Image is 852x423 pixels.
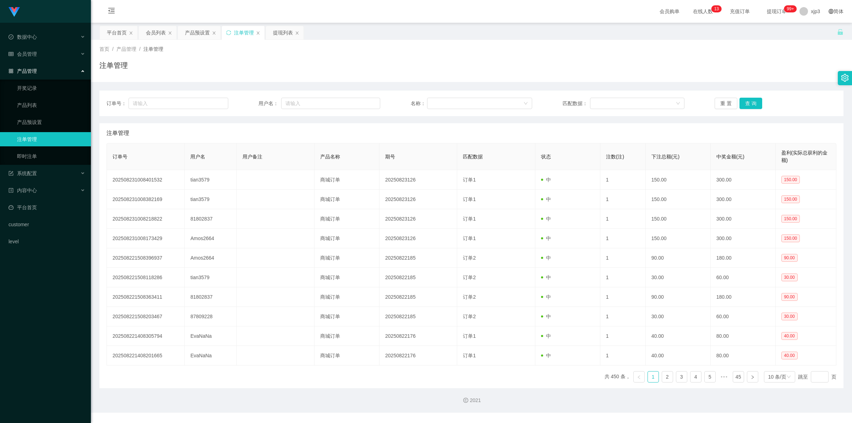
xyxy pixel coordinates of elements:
td: 20250823126 [379,209,457,229]
span: 订单1 [463,235,476,241]
td: 20250823126 [379,170,457,190]
td: 202508221508203467 [107,307,185,326]
span: 中 [541,275,551,280]
span: 用户名： [258,100,281,107]
td: 40.00 [646,326,711,346]
span: 订单号 [113,154,127,159]
span: 中 [541,196,551,202]
input: 请输入 [281,98,380,109]
span: 注单管理 [143,46,163,52]
td: 商城订单 [315,326,379,346]
a: 图标: dashboard平台首页 [9,200,85,215]
span: 注单管理 [106,129,129,137]
td: 87809228 [185,307,236,326]
td: 20250822185 [379,268,457,287]
td: 商城订单 [315,268,379,287]
span: 盈利(实际总获利的金额) [781,150,828,163]
span: ••• [719,371,730,383]
span: 订单1 [463,216,476,222]
td: 202508231008401532 [107,170,185,190]
td: 20250822185 [379,248,457,268]
span: 中 [541,255,551,261]
span: 产品名称 [320,154,340,159]
td: tian3579 [185,190,236,209]
span: 注数(注) [606,154,624,159]
span: 用户备注 [242,154,262,159]
i: 图标: setting [841,74,849,82]
i: 图标: down [787,375,791,380]
td: 商城订单 [315,307,379,326]
a: 1 [648,372,659,382]
td: tian3579 [185,170,236,190]
td: 1 [600,346,646,365]
td: 80.00 [711,326,776,346]
span: 订单1 [463,353,476,358]
p: 3 [716,5,719,12]
span: 订单2 [463,275,476,280]
div: 提现列表 [273,26,293,39]
a: 即时注单 [17,149,85,163]
div: 平台首页 [107,26,127,39]
div: 会员列表 [146,26,166,39]
span: 订单1 [463,333,476,339]
i: 图标: close [212,31,216,35]
td: 202508231008382169 [107,190,185,209]
button: 重 置 [715,98,737,109]
span: 状态 [541,154,551,159]
td: 1 [600,248,646,268]
a: level [9,234,85,249]
button: 查 询 [739,98,762,109]
td: 300.00 [711,190,776,209]
a: 2 [662,372,673,382]
td: 150.00 [646,229,711,248]
span: 中 [541,235,551,241]
td: 20250822185 [379,287,457,307]
input: 请输入 [129,98,228,109]
span: 在线人数 [689,9,716,14]
a: 4 [690,372,701,382]
i: 图标: down [676,101,680,106]
i: 图标: unlock [837,29,843,35]
td: 1 [600,170,646,190]
td: 商城订单 [315,229,379,248]
i: 图标: check-circle-o [9,34,13,39]
i: 图标: left [637,375,641,379]
i: 图标: close [295,31,299,35]
a: 45 [733,372,744,382]
td: EvaNaNa [185,346,236,365]
td: 60.00 [711,268,776,287]
td: 202508221508363411 [107,287,185,307]
span: 期号 [385,154,395,159]
div: 产品预设置 [185,26,210,39]
div: 10 条/页 [768,372,786,382]
a: 3 [676,372,687,382]
span: 订单2 [463,255,476,261]
td: 1 [600,190,646,209]
span: 提现订单 [763,9,790,14]
td: 1 [600,307,646,326]
td: 202508221408201665 [107,346,185,365]
td: 商城订单 [315,170,379,190]
td: 商城订单 [315,287,379,307]
td: Amos2664 [185,229,236,248]
td: 150.00 [646,209,711,229]
td: 商城订单 [315,209,379,229]
td: 202508221508118286 [107,268,185,287]
span: 首页 [99,46,109,52]
li: 5 [704,371,716,383]
a: 产品预设置 [17,115,85,129]
i: 图标: menu-fold [99,0,124,23]
td: 20250823126 [379,229,457,248]
span: 150.00 [781,176,800,184]
i: 图标: copyright [463,398,468,403]
td: 60.00 [711,307,776,326]
li: 45 [733,371,744,383]
span: 30.00 [781,273,798,281]
span: 40.00 [781,352,798,359]
span: 150.00 [781,234,800,242]
a: 开奖记录 [17,81,85,95]
i: 图标: table [9,51,13,56]
span: 系统配置 [9,170,37,176]
span: 匹配数据 [463,154,483,159]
